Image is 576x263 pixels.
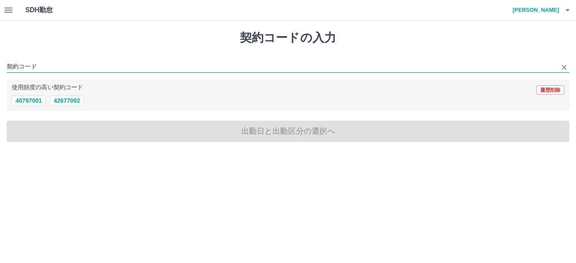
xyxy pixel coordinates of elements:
[50,96,83,106] button: 42677002
[7,31,569,45] h1: 契約コードの入力
[536,85,564,95] button: 履歴削除
[558,61,570,73] button: Clear
[12,85,83,90] p: 使用頻度の高い契約コード
[12,96,46,106] button: 40797001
